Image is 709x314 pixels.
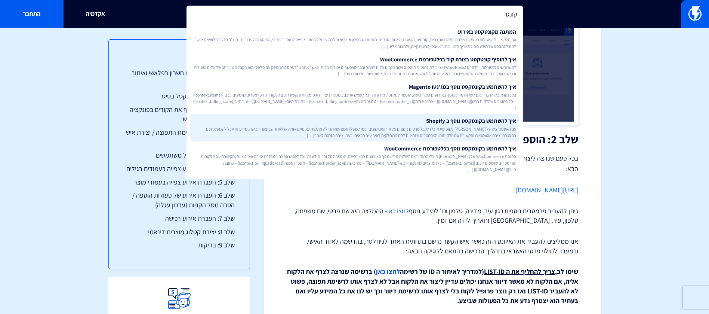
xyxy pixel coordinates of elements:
[516,186,578,194] a: [URL][DOMAIN_NAME]
[187,6,523,23] input: חיפוש מהיר...
[190,114,519,141] a: איך להשתמש בקונטקסט נוסף ב Shopifyעם האינטגרציה של [PERSON_NAME] לשופיפיי תוכלו לקבל פרטים נוספים...
[124,190,235,210] a: שלב 6: העברת אירוע של פעולות הוספה / הסרה מסל הקניות (עדכון עגלה)
[190,25,519,52] a: המתנה מקונטקסט באירועאם חלק או כל הפעילות העסקית שלכם כוללת וובינרים, קורסים, הופעות, הצגות, סרטי...
[193,64,516,77] span: למשתמשי פלטפורמת וורדפרס (WordPress) יש יכולת להוסיף תוספים אשר מקנים כלים לאתר ובכך מאפשרים יכול...
[190,80,519,114] a: איך להשתמש בקונטקסט נוסף במג’נטו Magentoבמג’נטו תוכלו להגדיר אם לשלוח מידע נוסף באירועים כמו רכיש...
[124,68,235,87] a: שלב מקדים: פתיחת חשבון בפלאשי ואיתור נכסים רלוונטיים
[124,128,235,147] a: שלב 2: הוספה לרשימת התפוצה / יצירת איש קשר
[190,141,519,176] a: איך להשתמש בקונטקסט נוסף בפלטפורמת WooCommerceבתוסף WooCommerce של [PERSON_NAME] תוכלו להגדיר אם ...
[190,52,519,80] a: איך להוסיף קונטקסט בצורת קוד בפלטפורמת WooCommerceלמשתמשי פלטפורמת וורדפרס (WordPress) יש יכולת ל...
[124,227,235,237] a: שלב 8: יצירת קטלוג מוצרים דינאמי
[387,207,409,215] a: לחצו כאן
[193,153,516,172] span: בתוסף WooCommerce של [PERSON_NAME] תוכלו להגדיר אם לשלוח מידע נוסף באירועים כמו רכישה, הוספה לסל ...
[287,206,578,225] p: ניתן להעביר פרמטרים נוספים כגון עיר, מדינה, טלפון וכו' למידע נוסף - ההמלצה היא שם פרטי, שם משפחה,...
[287,267,578,305] strong: שימו לב, (למדריך לאיתור ה ID של רשימה ) ברשימה שנרצה לצרף את הלקוח אליה, אם הלקוח לא מאשר דיוור א...
[193,92,516,111] span: במג’נטו תוכלו להגדיר אם לשלוח מידע נוסף באירועים כמו רכישה, הוספה לסל וכו’. מידע זה יוכל לשמש אתכ...
[124,164,235,174] a: שלב 4: העברת אירוע צפייה בעמודים רגילים
[193,36,516,49] span: אם חלק או כל הפעילות העסקית שלכם כוללת וובינרים, קורסים, הופעות, הצגות, סרטים, הזמנות של מלון או ...
[193,126,516,138] span: עם האינטגרציה של [PERSON_NAME] לשופיפיי תוכלו לקבל פרטים נוספים על אירועים שונים, כמו למשל הזמנה ...
[124,177,235,187] a: שלב 5: העברת אירוע צפייה בעמודי מוצר
[124,240,235,250] a: שלב 9: בדיקות
[124,91,235,101] a: שלב 1: הטמעת הפיקסל בסיס
[287,237,578,256] p: אנו ממליצים להעביר את האיוונט הזה כאשר איש הקשר נרשם בתחתית האתר לניוזלטר, בהרשמה לאזור האישי, וב...
[124,214,235,223] a: שלב 7: העברת אירוע רכישה
[124,105,235,124] a: הערות ביניים: לעטוף את הקודים בפונקציה שפלאשי מוכן לשימוש
[484,267,555,276] span: צריך להחליף את ה LIST-ID
[124,55,235,64] h3: תוכן
[124,150,235,160] a: שלב 3: התחברות של משתמשים
[376,267,400,276] a: לחצו כאן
